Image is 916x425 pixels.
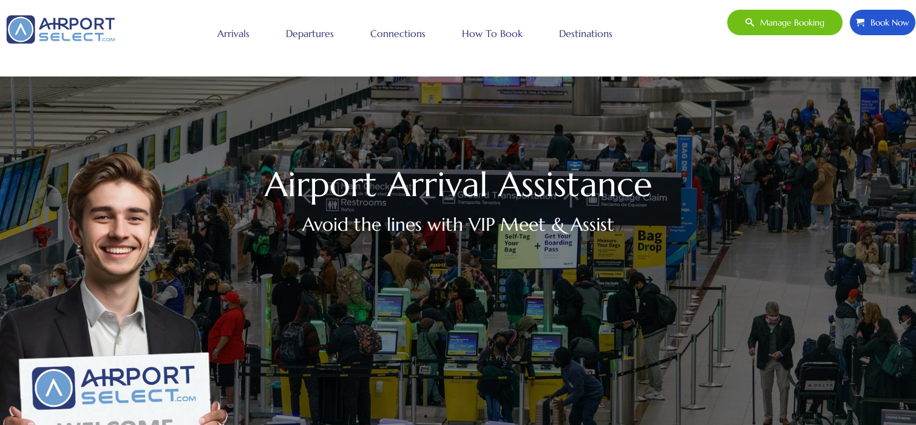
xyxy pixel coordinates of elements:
[214,18,253,49] a: Arrivals
[556,18,616,49] a: Destinations
[754,10,824,35] span: Manage booking
[62,171,854,199] h1: Airport Arrival Assistance
[459,18,526,49] a: How to book
[727,9,843,36] a: Manage booking
[864,10,909,35] span: Book Now
[283,18,337,49] a: Departures
[62,211,854,238] h2: Avoid the lines with VIP Meet & Assist
[367,18,429,49] a: Connections
[849,9,916,36] a: Book Now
